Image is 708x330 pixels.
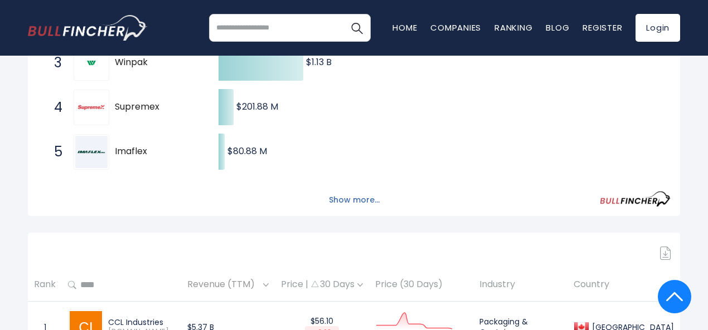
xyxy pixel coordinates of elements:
[494,22,532,33] a: Ranking
[546,22,569,33] a: Blog
[87,58,96,67] img: Winpak
[28,269,62,302] th: Rank
[49,53,60,72] span: 3
[115,146,199,157] span: Imaflex
[187,276,260,293] span: Revenue (TTM)
[343,14,371,42] button: Search
[306,56,332,68] text: $1.13 B
[236,100,278,113] text: $201.88 M
[75,136,108,168] img: Imaflex
[115,57,199,68] span: Winpak
[392,22,417,33] a: Home
[322,191,386,209] button: Show more...
[75,91,108,124] img: Supremex
[108,317,175,327] div: CCL Industries
[583,22,622,33] a: Register
[115,101,199,113] span: Supremex
[636,14,680,42] a: Login
[28,15,148,41] img: bullfincher logo
[49,142,60,161] span: 5
[49,98,60,117] span: 4
[281,279,363,290] div: Price | 30 Days
[430,22,481,33] a: Companies
[369,269,473,302] th: Price (30 Days)
[473,269,568,302] th: Industry
[28,15,148,41] a: Go to homepage
[227,145,267,157] text: $80.88 M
